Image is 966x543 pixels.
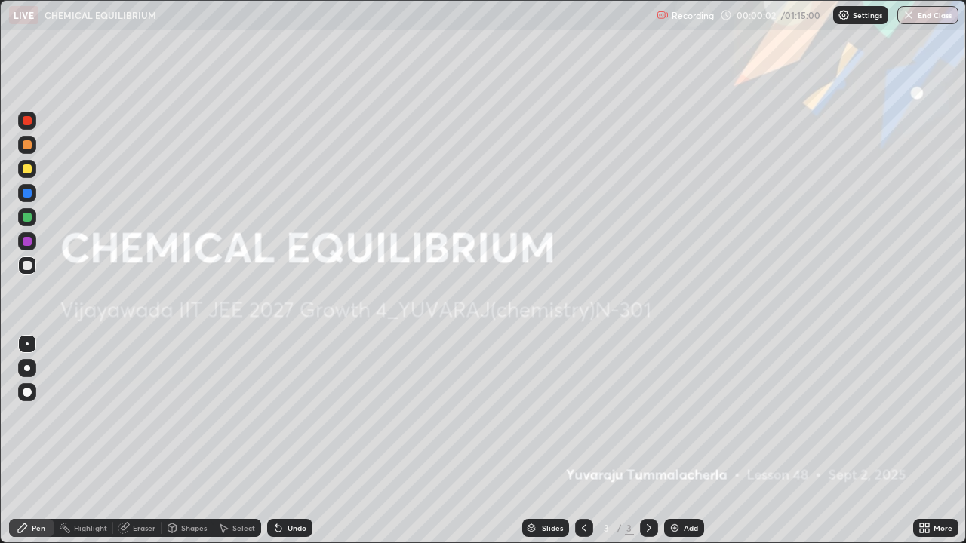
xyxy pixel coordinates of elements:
div: 3 [625,521,634,535]
div: Shapes [181,524,207,532]
button: End Class [897,6,958,24]
div: Pen [32,524,45,532]
div: Highlight [74,524,107,532]
img: recording.375f2c34.svg [657,9,669,21]
p: LIVE [14,9,34,21]
div: Select [232,524,255,532]
div: Undo [288,524,306,532]
p: Recording [672,10,714,21]
img: end-class-cross [903,9,915,21]
img: class-settings-icons [838,9,850,21]
div: / [617,523,622,532]
p: CHEMICAL EQUILIBRIUM [45,9,156,21]
div: More [934,524,952,532]
div: Add [684,524,698,532]
div: Eraser [133,524,155,532]
p: Settings [853,11,882,19]
img: add-slide-button [669,522,681,534]
div: Slides [542,524,563,532]
div: 3 [599,523,614,532]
